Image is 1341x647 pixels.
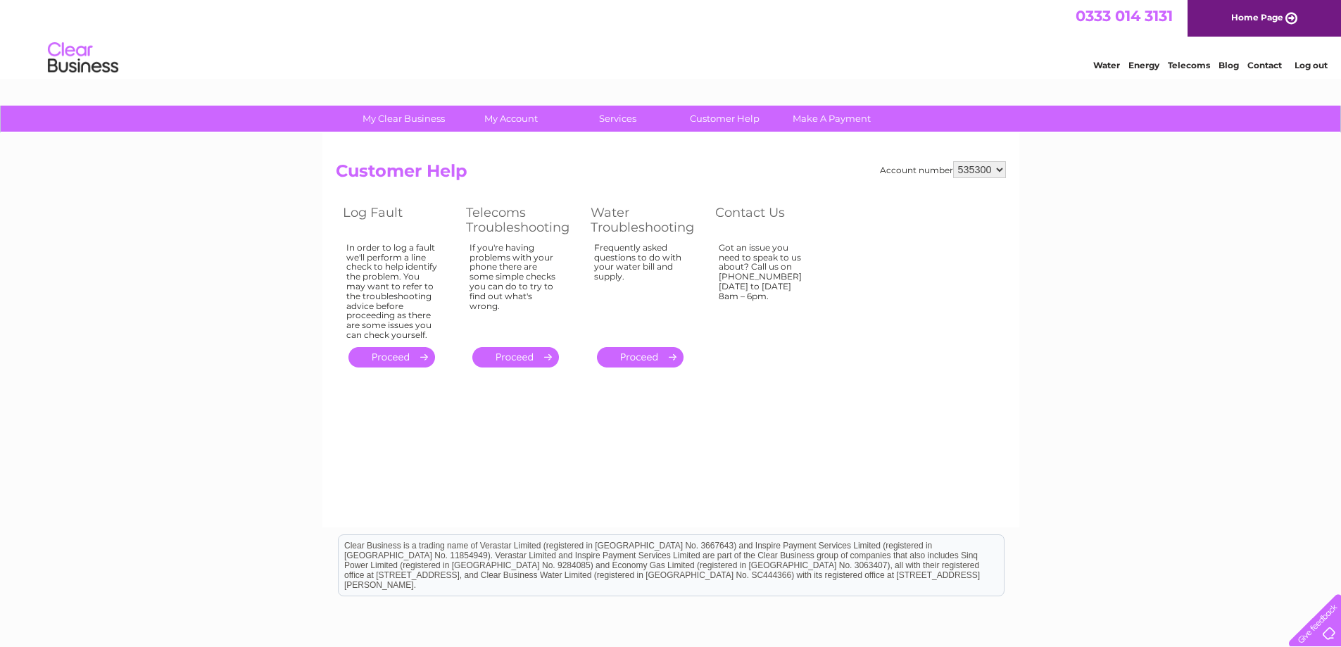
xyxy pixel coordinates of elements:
a: . [348,347,435,368]
a: Log out [1295,60,1328,70]
th: Contact Us [708,201,831,239]
a: 0333 014 3131 [1076,7,1173,25]
th: Log Fault [336,201,459,239]
div: In order to log a fault we'll perform a line check to help identify the problem. You may want to ... [346,243,438,340]
a: Energy [1128,60,1159,70]
a: Customer Help [667,106,783,132]
div: If you're having problems with your phone there are some simple checks you can do to try to find ... [470,243,562,334]
img: logo.png [47,37,119,80]
div: Account number [880,161,1006,178]
a: Water [1093,60,1120,70]
a: Telecoms [1168,60,1210,70]
div: Got an issue you need to speak to us about? Call us on [PHONE_NUMBER] [DATE] to [DATE] 8am – 6pm. [719,243,810,334]
h2: Customer Help [336,161,1006,188]
div: Clear Business is a trading name of Verastar Limited (registered in [GEOGRAPHIC_DATA] No. 3667643... [339,8,1004,68]
th: Water Troubleshooting [584,201,708,239]
a: . [597,347,684,368]
a: Blog [1219,60,1239,70]
a: My Account [453,106,569,132]
div: Frequently asked questions to do with your water bill and supply. [594,243,687,334]
a: My Clear Business [346,106,462,132]
a: Services [560,106,676,132]
a: Make A Payment [774,106,890,132]
a: . [472,347,559,368]
th: Telecoms Troubleshooting [459,201,584,239]
a: Contact [1247,60,1282,70]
